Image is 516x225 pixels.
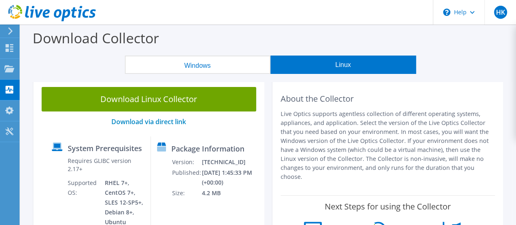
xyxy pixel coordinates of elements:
td: 4.2 MB [202,188,261,198]
a: Download via direct link [111,117,186,126]
span: HK [494,6,507,19]
label: System Prerequisites [68,144,142,152]
label: Download Collector [33,29,159,47]
svg: \n [443,9,450,16]
td: [TECHNICAL_ID] [202,157,261,167]
h2: About the Collector [281,94,495,104]
td: Size: [172,188,202,198]
td: [DATE] 1:45:33 PM (+00:00) [202,167,261,188]
button: Windows [125,56,270,74]
label: Package Information [171,145,244,153]
p: Live Optics supports agentless collection of different operating systems, appliances, and applica... [281,109,495,181]
td: Published: [172,167,202,188]
label: Requires GLIBC version 2.17+ [68,157,144,173]
button: Linux [270,56,416,74]
a: Download Linux Collector [42,87,256,111]
label: Next Steps for using the Collector [325,202,451,212]
td: Version: [172,157,202,167]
